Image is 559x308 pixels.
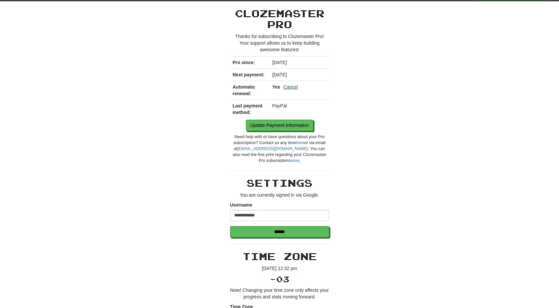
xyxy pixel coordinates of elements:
strong: Next payment: [233,72,264,77]
p: [DATE] 12:32 pm [230,265,329,272]
h3: -03 [230,275,329,284]
a: Update Payment Information [246,120,313,131]
div: Need help with or have questions about your Pro subscription? Contact us any time or via email at... [230,134,329,164]
a: [EMAIL_ADDRESS][DOMAIN_NAME] [238,146,308,151]
label: Username [230,202,252,208]
p: Note! Changing your time zone only affects your progress and stats moving forward. [230,287,329,300]
h2: Time Zone [230,251,329,262]
h2: Clozemaster Pro [230,8,329,30]
a: Cancel [283,84,298,90]
a: below [288,158,299,163]
strong: Pro since: [233,60,255,65]
td: [DATE] [270,57,329,69]
p: Thanks for subscribing to Clozemaster Pro! Your support allows us to keep building awesome features! [230,33,329,53]
td: PayPal [270,100,329,119]
strong: Automatic renewal: [233,84,255,96]
a: here [296,140,304,145]
p: You are currently signed in via Google. [230,192,329,198]
h2: Settings [230,177,329,188]
strong: Yes [272,84,280,90]
td: [DATE] [270,69,329,81]
strong: Last payment method: [233,103,262,115]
